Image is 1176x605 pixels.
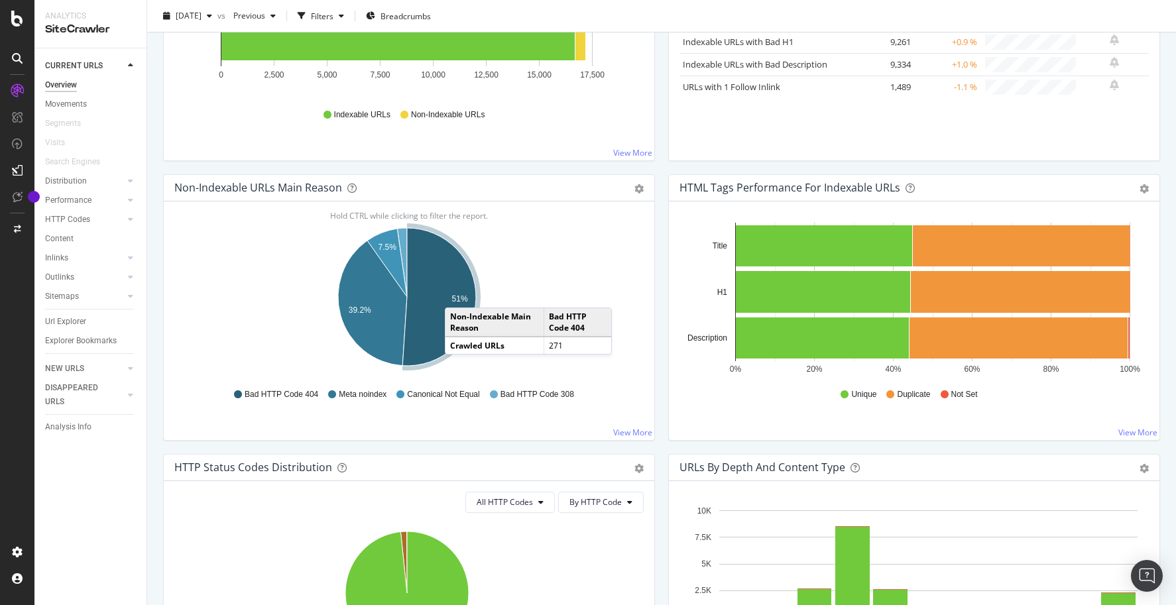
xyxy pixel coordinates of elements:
[897,389,930,400] span: Duplicate
[45,155,100,169] div: Search Engines
[45,117,81,131] div: Segments
[861,30,914,53] td: 9,261
[964,364,980,374] text: 60%
[613,147,652,158] a: View More
[697,506,711,516] text: 10K
[701,559,711,569] text: 5K
[45,22,136,37] div: SiteCrawler
[45,420,91,434] div: Analysis Info
[28,191,40,203] div: Tooltip anchor
[445,308,544,337] td: Non-Indexable Main Reason
[381,10,431,21] span: Breadcrumbs
[45,97,87,111] div: Movements
[45,315,86,329] div: Url Explorer
[500,389,574,400] span: Bad HTTP Code 308
[580,70,605,80] text: 17,500
[1110,80,1119,90] div: bell-plus
[45,362,124,376] a: NEW URLS
[361,5,436,27] button: Breadcrumbs
[45,97,137,111] a: Movements
[544,337,611,354] td: 271
[158,5,217,27] button: [DATE]
[851,389,876,400] span: Unique
[634,464,644,473] div: gear
[45,232,74,246] div: Content
[45,381,112,409] div: DISAPPEARED URLS
[683,58,827,70] a: Indexable URLs with Bad Description
[45,136,78,150] a: Visits
[228,10,265,21] span: Previous
[174,181,342,194] div: Non-Indexable URLs Main Reason
[317,70,337,80] text: 5,000
[474,70,499,80] text: 12,500
[914,53,980,76] td: +1.0 %
[45,334,137,348] a: Explorer Bookmarks
[527,70,552,80] text: 15,000
[951,389,978,400] span: Not Set
[1140,184,1149,193] div: gear
[45,59,103,73] div: CURRENT URLS
[861,76,914,98] td: 1,489
[379,243,397,252] text: 7.5%
[370,70,390,80] text: 7,500
[421,70,445,80] text: 10,000
[452,294,468,303] text: 51%
[914,30,980,53] td: +0.9 %
[45,213,90,227] div: HTTP Codes
[45,11,136,22] div: Analytics
[217,10,228,21] span: vs
[1043,364,1059,374] text: 80%
[45,251,68,265] div: Inlinks
[174,461,332,474] div: HTTP Status Codes Distribution
[45,420,137,434] a: Analysis Info
[45,117,94,131] a: Segments
[713,241,728,250] text: Title
[176,10,202,21] span: 2025 Aug. 11th
[445,337,544,354] td: Crawled URLs
[687,333,727,343] text: Description
[695,586,711,595] text: 2.5K
[45,270,124,284] a: Outlinks
[45,136,65,150] div: Visits
[1120,364,1140,374] text: 100%
[245,389,318,400] span: Bad HTTP Code 404
[634,184,644,193] div: gear
[679,181,900,194] div: HTML Tags Performance for Indexable URLs
[45,232,137,246] a: Content
[45,155,113,169] a: Search Engines
[569,496,622,508] span: By HTTP Code
[45,78,137,92] a: Overview
[264,70,284,80] text: 2,500
[407,389,479,400] span: Canonical Not Equal
[1110,57,1119,68] div: bell-plus
[45,270,74,284] div: Outlinks
[679,461,845,474] div: URLs by Depth and Content Type
[45,193,91,207] div: Performance
[219,70,223,80] text: 0
[544,308,611,337] td: Bad HTTP Code 404
[45,251,124,265] a: Inlinks
[45,174,87,188] div: Distribution
[613,427,652,438] a: View More
[228,5,281,27] button: Previous
[683,36,794,48] a: Indexable URLs with Bad H1
[806,364,822,374] text: 20%
[861,53,914,76] td: 9,334
[1140,464,1149,473] div: gear
[45,213,124,227] a: HTTP Codes
[334,109,390,121] span: Indexable URLs
[679,223,1144,376] svg: A chart.
[730,364,742,374] text: 0%
[477,496,533,508] span: All HTTP Codes
[45,381,124,409] a: DISAPPEARED URLS
[558,492,644,513] button: By HTTP Code
[45,290,79,303] div: Sitemaps
[914,76,980,98] td: -1.1 %
[45,193,124,207] a: Performance
[339,389,386,400] span: Meta noindex
[45,78,77,92] div: Overview
[45,174,124,188] a: Distribution
[1131,560,1163,592] div: Open Intercom Messenger
[45,315,137,329] a: Url Explorer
